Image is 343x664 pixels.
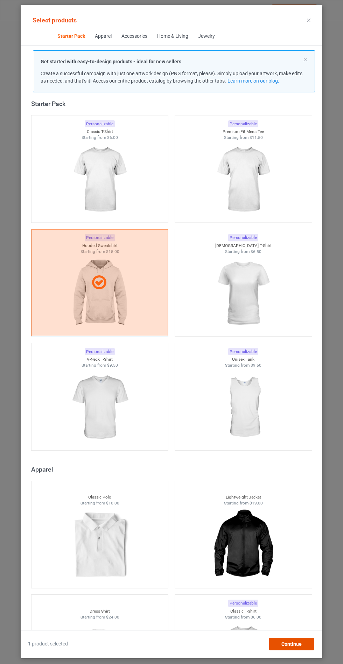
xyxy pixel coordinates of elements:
img: regular.jpg [212,368,274,447]
div: [DEMOGRAPHIC_DATA] T-Shirt [175,243,312,249]
strong: Get started with easy-to-design products - ideal for new sellers [41,59,181,64]
img: regular.jpg [212,506,274,585]
span: $6.50 [251,249,261,254]
div: Premium Fit Mens Tee [175,129,312,135]
div: Starting from [31,135,168,141]
div: Lightweight Jacket [175,494,312,500]
img: regular.jpg [68,141,131,219]
div: Starting from [31,614,168,620]
span: $9.50 [107,363,118,368]
span: $9.50 [251,363,261,368]
div: Starter Pack [31,100,315,108]
span: $24.00 [106,615,119,620]
div: Personalizable [228,120,258,128]
div: Apparel [31,465,315,473]
div: Classic T-Shirt [31,129,168,135]
div: Starting from [31,500,168,506]
span: Continue [281,641,302,647]
div: Personalizable [228,234,258,241]
div: Unisex Tank [175,356,312,362]
span: 1 product selected [28,641,68,648]
div: Personalizable [85,348,115,355]
span: Create a successful campaign with just one artwork design (PNG format, please). Simply upload you... [41,71,302,84]
div: Classic T-Shirt [175,608,312,614]
span: $19.00 [250,501,263,506]
div: Starting from [175,500,312,506]
span: $10.00 [106,501,119,506]
div: Jewelry [198,33,215,40]
div: Dress Shirt [31,608,168,614]
img: regular.jpg [212,254,274,333]
span: $11.50 [250,135,263,140]
div: Starting from [175,362,312,368]
img: regular.jpg [68,506,131,585]
div: Personalizable [228,348,258,355]
div: Accessories [121,33,147,40]
div: Home & Living [157,33,188,40]
span: Select products [33,16,77,24]
span: $6.00 [107,135,118,140]
div: Classic Polo [31,494,168,500]
a: Learn more on our blog. [227,78,279,84]
img: regular.jpg [68,368,131,447]
div: Apparel [94,33,111,40]
div: V-Neck T-Shirt [31,356,168,362]
div: Starting from [175,614,312,620]
div: Continue [269,638,314,650]
div: Starting from [175,249,312,255]
div: Starting from [31,362,168,368]
div: Personalizable [85,120,115,128]
img: regular.jpg [212,141,274,219]
div: Personalizable [228,600,258,607]
span: $6.00 [251,615,261,620]
span: Starter Pack [52,28,90,45]
div: Starting from [175,135,312,141]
